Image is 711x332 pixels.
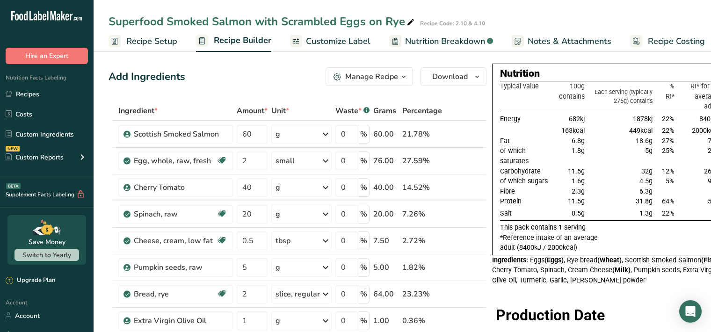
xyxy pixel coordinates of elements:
[630,31,705,52] a: Recipe Costing
[29,237,65,247] div: Save Money
[6,48,88,64] button: Hire an Expert
[6,276,55,285] div: Upgrade Plan
[528,35,611,48] span: Notes & Attachments
[512,31,611,52] a: Notes & Attachments
[15,249,79,261] button: Switch to Yearly
[389,31,493,52] a: Nutrition Breakdown
[290,31,370,52] a: Customize Label
[6,183,21,189] div: BETA
[6,152,64,162] div: Custom Reports
[306,35,370,48] span: Customize Label
[109,31,177,52] a: Recipe Setup
[109,13,416,30] div: Superfood Smoked Salmon with Scrambled Eggs on Rye
[22,251,71,260] span: Switch to Yearly
[126,35,177,48] span: Recipe Setup
[420,19,485,28] div: Recipe Code: 2.10 & 4.10
[679,300,702,323] div: Open Intercom Messenger
[6,146,20,152] div: NEW
[405,35,485,48] span: Nutrition Breakdown
[648,35,705,48] span: Recipe Costing
[214,34,271,47] span: Recipe Builder
[196,30,271,52] a: Recipe Builder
